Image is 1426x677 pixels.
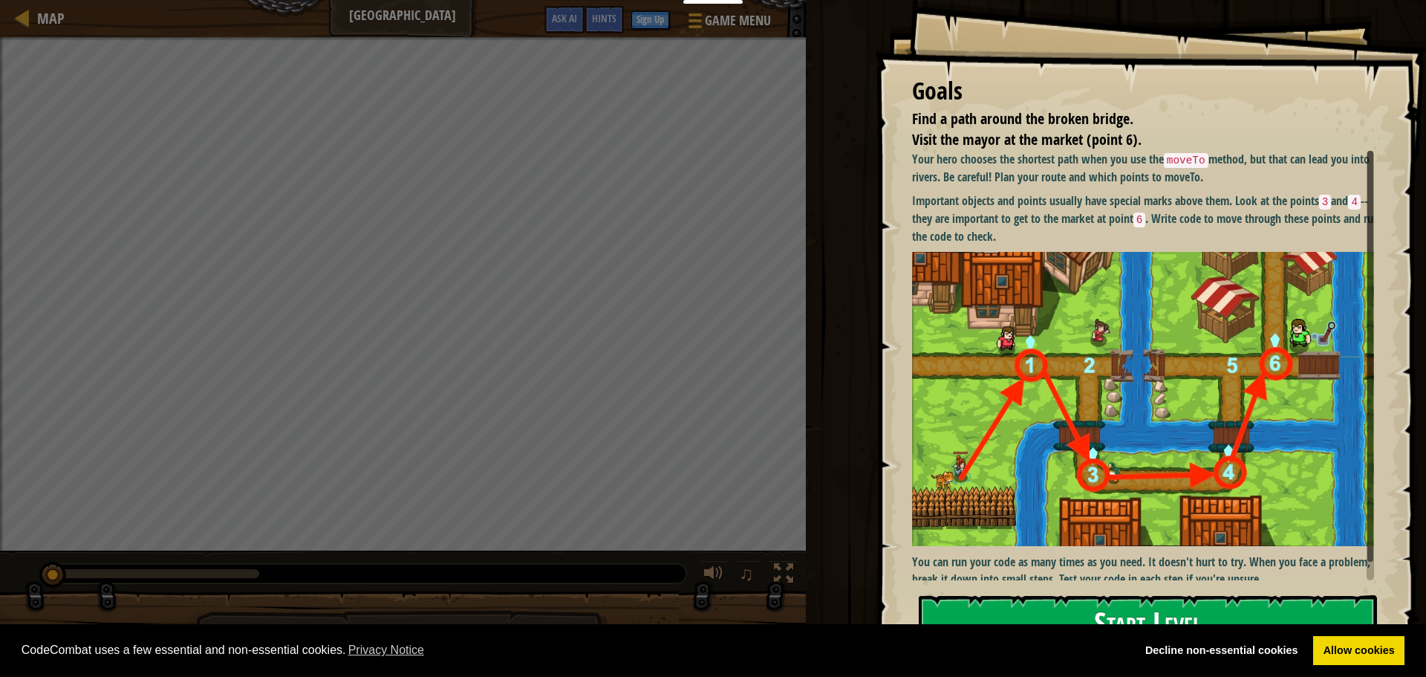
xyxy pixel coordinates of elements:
[1348,195,1361,210] code: 4
[769,560,798,591] button: Toggle fullscreen
[912,554,1385,588] p: You can run your code as many times as you need. It doesn't hurt to try. When you face a problem,...
[739,563,754,585] span: ♫
[912,151,1385,185] p: Your hero chooses the shortest path when you use the method, but that can lead you into rivers. B...
[919,595,1377,654] button: Start Level
[912,192,1385,244] p: Important objects and points usually have special marks above them. Look at the points and -- the...
[699,560,729,591] button: Adjust volume
[736,560,761,591] button: ♫
[912,108,1133,129] span: Find a path around the broken bridge.
[552,11,577,25] span: Ask AI
[1164,153,1208,168] code: moveTo
[631,11,669,29] button: Sign Up
[912,74,1374,108] div: Goals
[22,639,1124,661] span: CodeCombat uses a few essential and non-essential cookies.
[705,11,771,30] span: Game Menu
[1133,213,1146,227] code: 6
[346,639,427,661] a: learn more about cookies
[592,11,616,25] span: Hints
[37,8,65,28] span: Map
[893,108,1370,130] li: Find a path around the broken bridge.
[1135,636,1308,666] a: deny cookies
[30,8,65,28] a: Map
[912,252,1385,546] img: Bbb
[1319,195,1332,210] code: 3
[1313,636,1404,666] a: allow cookies
[912,129,1142,149] span: Visit the mayor at the market (point 6).
[677,6,780,41] button: Game Menu
[544,6,585,33] button: Ask AI
[893,129,1370,151] li: Visit the mayor at the market (point 6).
